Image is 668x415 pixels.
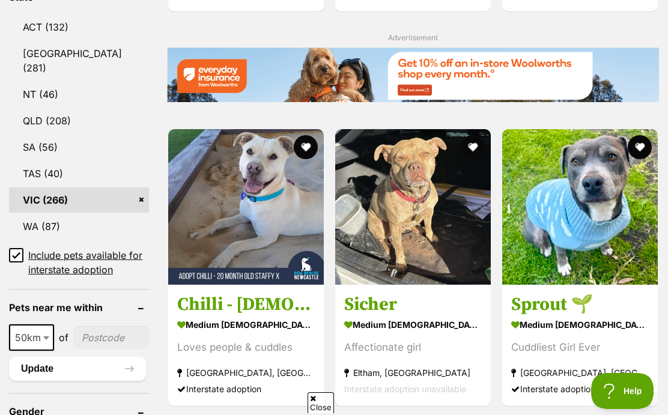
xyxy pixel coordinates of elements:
[344,384,466,394] span: Interstate adoption unavailable
[511,365,649,381] strong: [GEOGRAPHIC_DATA], [GEOGRAPHIC_DATA]
[167,47,659,105] a: Everyday Insurance promotional banner
[177,339,315,356] div: Loves people & cuddles
[9,214,149,239] a: WA (87)
[9,41,149,80] a: [GEOGRAPHIC_DATA] (281)
[9,187,149,213] a: VIC (266)
[168,284,324,406] a: Chilli - [DEMOGRAPHIC_DATA] Staffy X medium [DEMOGRAPHIC_DATA] Dog Loves people & cuddles [GEOGRA...
[9,302,149,313] header: Pets near me within
[511,316,649,333] strong: medium [DEMOGRAPHIC_DATA] Dog
[10,329,53,346] span: 50km
[177,293,315,316] h3: Chilli - [DEMOGRAPHIC_DATA] Staffy X
[9,324,54,351] span: 50km
[28,248,149,277] span: Include pets available for interstate adoption
[59,330,68,345] span: of
[9,14,149,40] a: ACT (132)
[461,135,485,159] button: favourite
[511,339,649,356] div: Cuddliest Girl Ever
[344,293,482,316] h3: Sicher
[9,108,149,133] a: QLD (208)
[9,135,149,160] a: SA (56)
[9,248,149,277] a: Include pets available for interstate adoption
[335,284,491,406] a: Sicher medium [DEMOGRAPHIC_DATA] Dog Affectionate girl Eltham, [GEOGRAPHIC_DATA] Interstate adopt...
[177,316,315,333] strong: medium [DEMOGRAPHIC_DATA] Dog
[502,129,658,285] img: Sprout 🌱 - Shar Pei x Staffordshire Bull Terrier Dog
[9,82,149,107] a: NT (46)
[335,129,491,285] img: Sicher - Staffordshire Bull Terrier Dog
[73,326,149,349] input: postcode
[9,357,146,381] button: Update
[502,284,658,406] a: Sprout 🌱 medium [DEMOGRAPHIC_DATA] Dog Cuddliest Girl Ever [GEOGRAPHIC_DATA], [GEOGRAPHIC_DATA] I...
[628,135,652,159] button: favourite
[511,381,649,397] div: Interstate adoption
[388,33,438,42] span: Advertisement
[177,365,315,381] strong: [GEOGRAPHIC_DATA], [GEOGRAPHIC_DATA]
[511,293,649,316] h3: Sprout 🌱
[344,339,482,356] div: Affectionate girl
[344,365,482,381] strong: Eltham, [GEOGRAPHIC_DATA]
[294,135,318,159] button: favourite
[177,381,315,397] div: Interstate adoption
[308,392,334,413] span: Close
[167,47,659,102] img: Everyday Insurance promotional banner
[168,129,324,285] img: Chilli - 20 Month Old Staffy X - American Staffordshire Terrier Dog
[591,373,656,409] iframe: Help Scout Beacon - Open
[9,161,149,186] a: TAS (40)
[344,316,482,333] strong: medium [DEMOGRAPHIC_DATA] Dog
